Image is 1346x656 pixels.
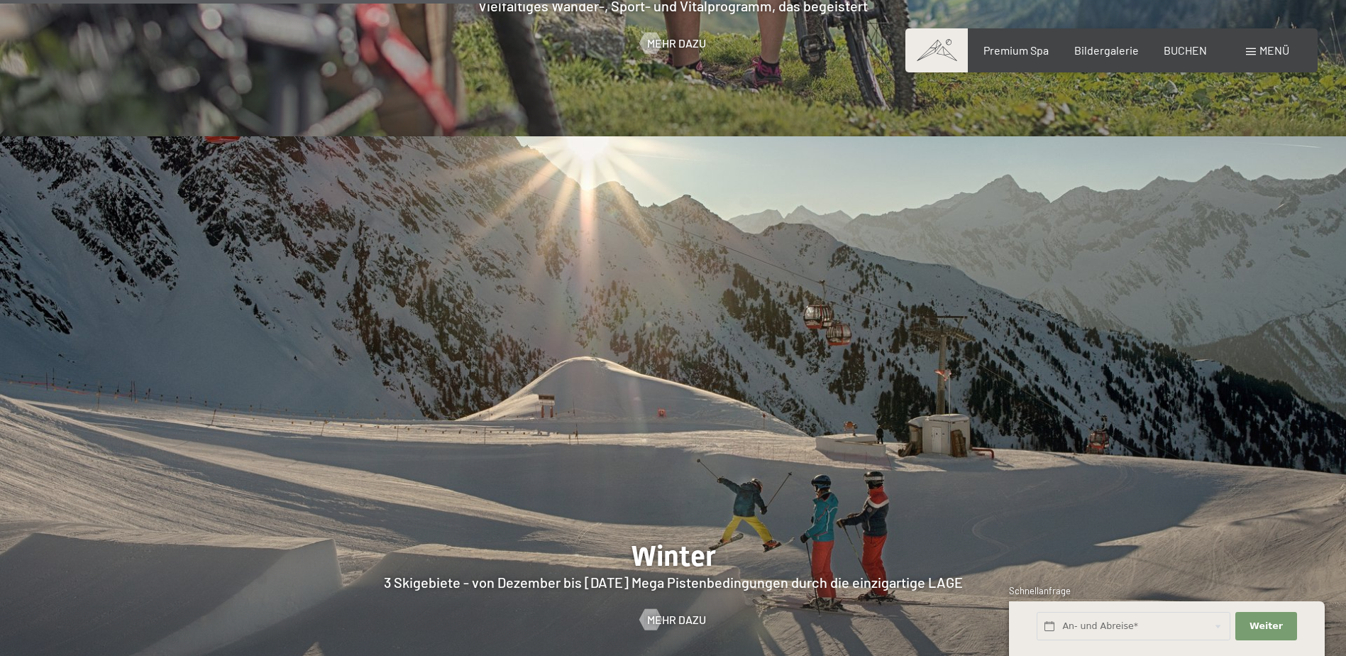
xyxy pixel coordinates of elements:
span: Menü [1259,43,1289,57]
a: BUCHEN [1164,43,1207,57]
span: Mehr dazu [647,35,706,51]
a: Mehr dazu [640,612,706,628]
a: Bildergalerie [1074,43,1139,57]
span: Weiter [1250,620,1283,633]
span: Schnellanfrage [1009,585,1071,596]
span: Mehr dazu [647,612,706,628]
a: Premium Spa [983,43,1049,57]
a: Mehr dazu [640,35,706,51]
button: Weiter [1235,612,1296,641]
